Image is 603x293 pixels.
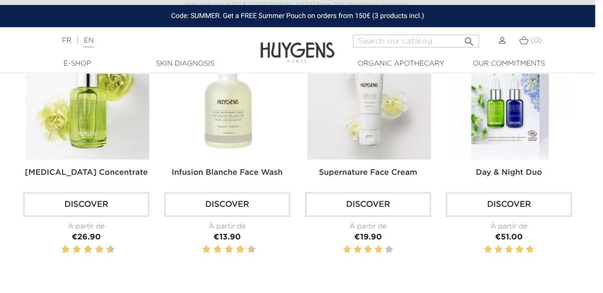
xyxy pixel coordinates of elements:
label: 2 [358,247,366,259]
label: 1 [203,247,204,259]
div: À partir de [24,224,151,235]
label: 8 [241,247,246,259]
span: €13.90 [216,237,244,245]
img: Day & Night Duo [454,37,579,162]
label: 8 [98,247,103,259]
label: 7 [237,247,238,259]
label: 3 [369,247,377,259]
button:  [466,32,484,46]
a: Skin Diagnosis [137,60,237,70]
input: Search [358,35,485,48]
a: [MEDICAL_DATA] Concentrate [25,171,150,179]
i:  [469,33,481,45]
span: €19.90 [359,237,387,245]
label: 7 [94,247,96,259]
label: 1 [348,247,356,259]
div: À partir de [166,224,294,235]
label: 5 [83,247,85,259]
a: Infusion Blanche Face Wash [174,171,286,179]
label: 3 [511,247,519,259]
label: 2 [64,247,69,259]
label: 4 [379,247,387,259]
a: Supernature Face Cream [323,171,423,179]
img: Huygens [264,27,339,65]
a: Discover [166,195,294,220]
a: Organic Apothecary [356,60,456,70]
label: 6 [229,247,234,259]
a: FR [63,38,72,45]
label: 10 [110,247,115,259]
a: Discover [24,195,151,220]
div: | [58,35,243,47]
img: Hyaluronic Acid Concentrate [26,37,151,162]
label: 4 [522,247,530,259]
span: (0) [538,38,549,45]
img: Infusion Blanche Face Wash [169,37,294,162]
label: 4 [75,247,80,259]
a: EN [85,38,95,48]
label: 2 [501,247,509,259]
label: 9 [248,247,250,259]
label: 6 [87,247,92,259]
img: Supernature Face Cream [312,37,437,162]
label: 5 [533,247,541,259]
label: 1 [490,247,498,259]
div: À partir de [452,224,579,235]
div: À partir de [309,224,437,235]
label: 4 [218,247,223,259]
label: 1 [60,247,62,259]
a: Day & Night Duo [482,171,549,179]
a: Discover [452,195,579,220]
label: 10 [252,247,257,259]
label: 9 [106,247,107,259]
a: Our commitments [465,60,565,70]
label: 3 [214,247,216,259]
label: 3 [72,247,73,259]
label: 2 [207,247,212,259]
span: €26.90 [73,237,102,245]
span: €51.00 [502,237,530,245]
a: Discover [309,195,437,220]
a: E-Shop [28,60,128,70]
label: 5 [226,247,227,259]
label: 5 [390,247,398,259]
